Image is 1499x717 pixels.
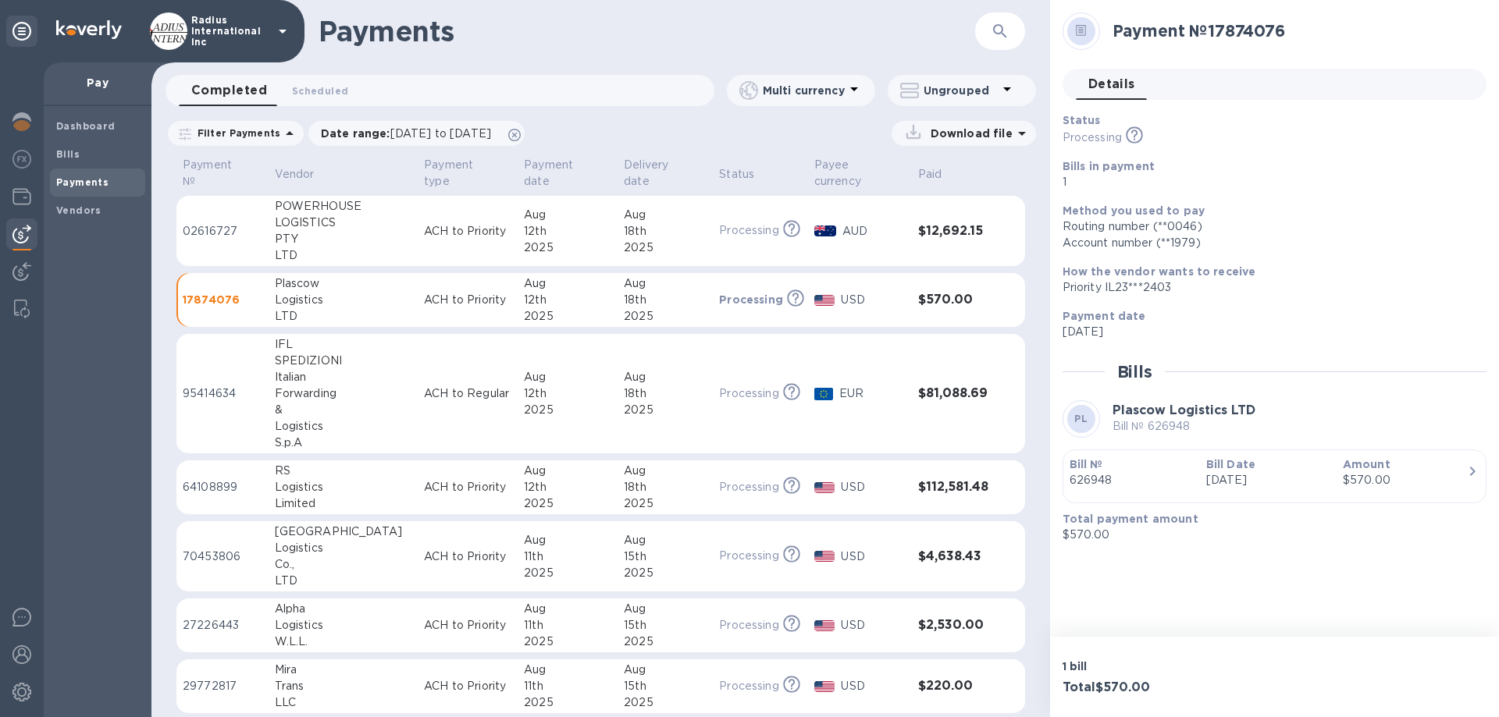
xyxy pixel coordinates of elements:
span: [DATE] to [DATE] [390,127,491,140]
div: Italian [275,369,412,385]
img: USD [814,620,835,631]
img: USD [814,551,835,562]
b: Bills [56,148,80,160]
p: 64108899 [183,479,262,495]
div: 2025 [524,308,611,325]
p: [DATE] [1063,324,1474,340]
p: Filter Payments [191,126,280,140]
div: Trans [275,678,412,694]
p: Status [719,166,754,183]
div: POWERHOUSE [275,198,412,215]
div: LLC [275,694,412,711]
p: Multi currency [763,83,845,98]
p: Vendor [275,166,315,183]
p: Processing [719,678,778,694]
p: Processing [719,385,778,402]
div: Plascow [275,275,412,292]
div: 12th [524,479,611,495]
div: Aug [524,463,611,479]
span: Details [1088,73,1135,95]
p: ACH to Priority [424,548,511,565]
div: 2025 [524,694,611,711]
img: USD [814,681,835,692]
p: Ungrouped [924,83,998,98]
span: Payment date [524,157,611,190]
b: Bill Date [1206,458,1255,470]
div: 12th [524,385,611,402]
span: Payment type [424,157,511,190]
p: Delivery date [624,157,686,190]
span: Payment № [183,157,262,190]
p: AUD [842,223,906,240]
b: Payments [56,176,109,188]
p: 70453806 [183,548,262,565]
p: USD [841,292,905,308]
div: 11th [524,548,611,565]
div: Unpin categories [6,16,37,47]
div: 2025 [524,495,611,512]
div: PTY [275,231,412,247]
div: Aug [624,369,707,385]
div: 12th [524,292,611,308]
p: [DATE] [1206,472,1330,488]
h3: $112,581.48 [918,480,994,495]
span: Vendor [275,166,335,183]
b: Status [1063,114,1101,126]
h2: Payment № 17874076 [1113,21,1474,41]
p: $570.00 [1063,527,1474,543]
img: Logo [56,20,122,39]
div: 2025 [624,495,707,512]
h3: Total $570.00 [1063,680,1269,695]
img: USD [814,482,835,493]
p: Payment № [183,157,242,190]
p: Bill № 626948 [1113,418,1255,435]
div: 15th [624,617,707,634]
div: 2025 [624,402,707,418]
h3: $2,530.00 [918,618,994,633]
p: Processing [719,479,778,495]
div: Logistics [275,540,412,556]
div: 2025 [624,634,707,650]
div: 2025 [624,240,707,256]
div: [GEOGRAPHIC_DATA] [275,524,412,540]
div: 18th [624,385,707,402]
div: Aug [524,207,611,223]
p: Date range : [321,126,499,141]
p: Pay [56,75,139,91]
div: LTD [275,573,412,589]
p: 02616727 [183,223,262,240]
div: Logistics [275,418,412,435]
span: Scheduled [292,83,348,99]
div: Logistics [275,292,412,308]
div: Aug [624,601,707,617]
h3: $570.00 [918,293,994,307]
p: Processing [719,617,778,634]
p: ACH to Priority [424,617,511,634]
div: $570.00 [1343,472,1467,488]
div: Aug [524,369,611,385]
img: Foreign exchange [12,150,31,169]
div: & [275,402,412,418]
div: Logistics [275,617,412,634]
div: Logistics [275,479,412,495]
div: 2025 [624,308,707,325]
h3: $220.00 [918,679,994,694]
p: Radius International Inc [191,15,269,48]
div: 2025 [624,565,707,581]
div: Aug [524,601,611,617]
div: Routing number (**0046) [1063,218,1474,235]
div: 11th [524,617,611,634]
span: Delivery date [624,157,707,190]
div: 2025 [524,402,611,418]
div: Aug [624,275,707,292]
span: Paid [918,166,963,183]
h3: $12,692.15 [918,224,994,239]
button: Bill №626948Bill Date[DATE]Amount$570.00 [1063,449,1487,503]
div: 2025 [624,694,707,711]
div: Aug [624,662,707,678]
div: Aug [524,662,611,678]
p: Processing [719,548,778,564]
span: Status [719,166,774,183]
p: 29772817 [183,678,262,694]
div: 18th [624,292,707,308]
